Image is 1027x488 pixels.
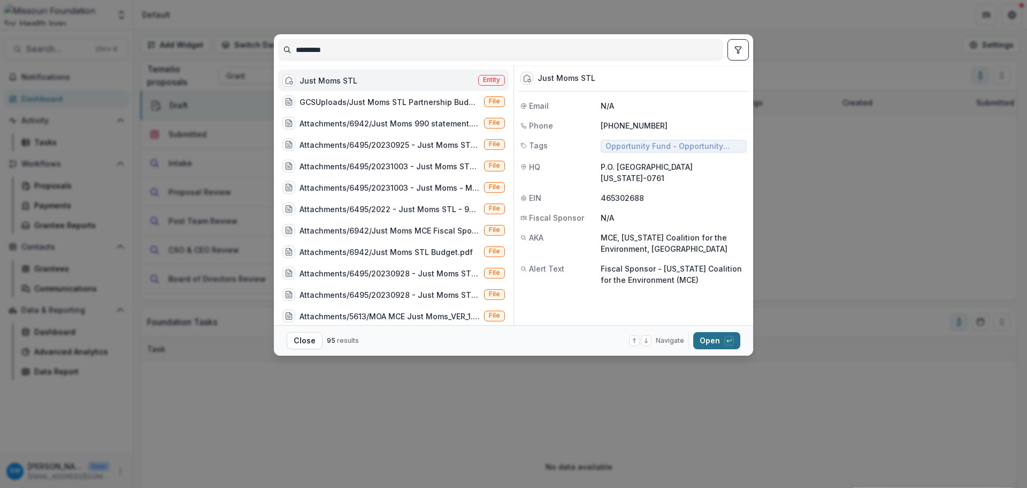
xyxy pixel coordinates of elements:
[529,192,541,204] span: EIN
[529,212,584,223] span: Fiscal Sponsor
[489,183,500,191] span: File
[601,212,747,223] p: N/A
[529,263,564,274] span: Alert Text
[300,204,480,215] div: Attachments/6495/2022 - Just Moms STL - 990 postcard.pdf
[489,162,500,169] span: File
[529,140,548,151] span: Tags
[538,74,595,83] div: Just Moms STL
[489,312,500,319] span: File
[656,336,684,346] span: Navigate
[300,139,480,151] div: Attachments/6495/20230925 - Just Moms STL - MFH - COI Disclosure.pdf
[489,97,500,105] span: File
[300,96,480,108] div: GCSUploads/Just Moms STL Partnership Budget.pdf
[300,268,480,279] div: Attachments/6495/20230928 - Just Moms STL - Opportunity Fund Concept Paper Budget.pdf
[489,119,500,126] span: File
[606,142,742,151] span: Opportunity Fund - Opportunity Fund - Grants/Contracts
[287,332,323,349] button: Close
[601,232,747,254] p: MCE, [US_STATE] Coalition for the Environment, [GEOGRAPHIC_DATA]
[300,182,480,193] div: Attachments/6495/20231003 - Just Moms - MFH - Fiscal Sponsor.pdf
[300,311,480,322] div: Attachments/5613/MOA MCE Just Moms_VER_1.pdf
[489,290,500,298] span: File
[337,336,359,344] span: results
[300,246,473,258] div: Attachments/6942/Just Moms STL Budget.pdf
[489,226,500,234] span: File
[601,120,747,131] p: [PHONE_NUMBER]
[327,336,335,344] span: 95
[300,75,357,86] div: Just Moms STL
[601,192,747,204] p: 465302688
[529,232,543,243] span: AKA
[529,161,540,172] span: HQ
[489,140,500,148] span: File
[529,120,553,131] span: Phone
[300,289,480,301] div: Attachments/6495/20230928 - Just Moms STL - MFH - Non-Discrimination Affirmation.pdf
[529,100,549,111] span: Email
[601,100,747,111] p: N/A
[727,39,749,61] button: toggle filters
[601,161,747,184] p: P.O. [GEOGRAPHIC_DATA][US_STATE]-0761
[693,332,740,349] button: Open
[300,118,480,129] div: Attachments/6942/Just Moms 990 statement.docx
[601,263,747,286] p: Fiscal Sponsor - [US_STATE] Coalition for the Environment (MCE)
[489,269,500,276] span: File
[300,225,480,236] div: Attachments/6942/Just Moms MCE Fiscal Sponsor Agreement Signed [DATE].pdf
[300,161,480,172] div: Attachments/6495/20231003 - Just Moms STL - MFH - Concept Paper Narrative.pdf
[489,247,500,255] span: File
[489,205,500,212] span: File
[483,76,500,84] span: Entity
